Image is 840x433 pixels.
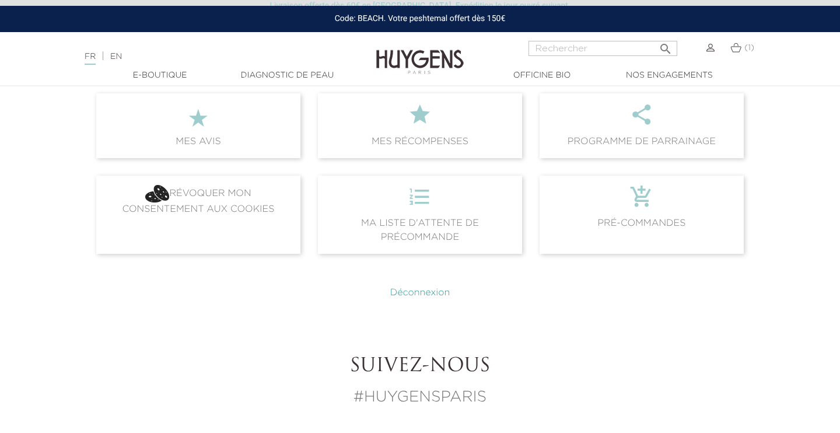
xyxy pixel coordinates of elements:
span: Mes avis [96,93,300,158]
input: Rechercher [528,41,677,56]
img: account_button_icon_17.png [145,185,169,202]
a: Mes récompenses [309,93,531,158]
p: #HUYGENSPARIS [96,386,744,409]
a: add_shopping_cartPré-commandes [531,176,752,254]
div: | [79,50,341,64]
a: Nos engagements [611,69,727,82]
a: EN [110,53,122,61]
a: Déconnexion [390,288,450,298]
a: format_list_numberedMa liste d'attente de précommande [309,176,531,254]
h2: Suivez-nous [96,355,744,378]
a: FR [85,53,96,65]
span: Pré-commandes [540,176,744,254]
span: Mes récompenses [318,93,522,158]
span: (1) [744,44,754,52]
span: Ma liste d'attente de précommande [318,176,522,254]
span: Programme de parrainage [540,93,744,158]
i:  [659,39,673,53]
i:  [327,103,513,134]
i: ★ [106,103,291,134]
span: Révoquer mon consentement aux cookies [96,176,300,254]
i: format_list_numbered [327,185,513,216]
a: Révoquer mon consentement aux cookies [87,176,309,254]
img: Huygens [376,31,464,76]
a: (1) [730,43,754,53]
a: Programme de parrainage [531,93,752,158]
i: add_shopping_cart [549,185,734,216]
a: Officine Bio [484,69,600,82]
a: E-Boutique [101,69,218,82]
button:  [655,37,676,53]
a: Diagnostic de peau [229,69,345,82]
a: ★Mes avis [87,93,309,158]
i:  [549,103,734,134]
